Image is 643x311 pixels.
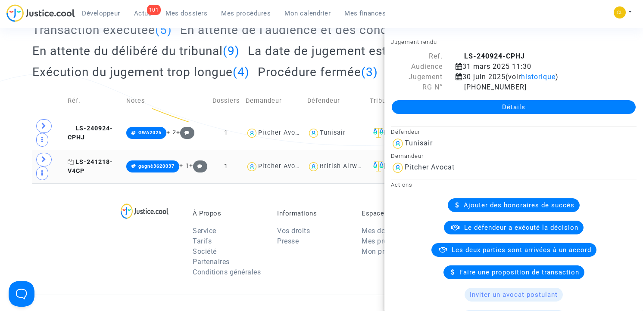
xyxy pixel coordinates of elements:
img: icon-faciliter-sm.svg [373,161,384,172]
div: 30 juin 2025 [449,72,621,82]
div: 101 [147,5,161,15]
div: Audience [384,62,449,72]
td: Défendeur [304,86,367,116]
span: Faire une proposition de transaction [459,268,579,276]
div: 31 mars 2025 11:30 [449,62,621,72]
img: icon-user.svg [307,160,320,173]
div: Ref. [384,51,449,62]
img: icon-user.svg [307,127,320,139]
img: icon-user.svg [391,161,405,175]
td: Réf. [65,86,123,116]
a: Tarifs [193,237,212,245]
a: Partenaires [193,258,230,266]
span: Mes dossiers [165,9,207,17]
a: Presse [277,237,299,245]
td: Demandeur [243,86,304,116]
span: (3) [361,65,378,79]
small: Défendeur [391,129,420,135]
span: LS-240924-CPHJ [68,125,113,142]
span: Mon calendrier [284,9,331,17]
a: Mon calendrier [278,7,337,20]
div: RG N° [384,82,449,92]
span: Mes finances [344,9,386,17]
span: (4) [233,65,250,79]
p: Espace Personnel [362,209,433,217]
div: Tunisair [405,139,433,147]
a: Mes finances [337,7,393,20]
img: logo-lg.svg [121,203,169,219]
small: Actions [391,182,412,188]
span: + 2 [166,129,176,136]
a: Mes dossiers [159,7,214,20]
span: Développeur [82,9,120,17]
a: Société [193,247,217,256]
a: Service [193,227,216,235]
span: Inviter un avocat postulant [470,291,558,299]
div: Pitcher Avocat [258,129,306,136]
p: Informations [277,209,349,217]
iframe: Help Scout Beacon - Open [9,281,34,307]
p: À Propos [193,209,264,217]
h2: La date de jugement est passée [248,43,448,59]
a: Mes procédures [362,237,413,245]
h2: En attente du délibéré du tribunal [32,43,240,59]
span: (voir ) [506,73,559,81]
a: 101Actus [127,7,159,20]
div: Pitcher Avocat [258,163,306,170]
span: Ajouter des honoraires de succès [464,201,574,209]
td: Notes [123,86,209,116]
div: Pitcher Avocat [405,163,455,171]
a: Vos droits [277,227,310,235]
img: icon-user.svg [246,127,258,139]
span: Le défendeur a exécuté la décision [464,224,578,231]
div: Tunisair [320,129,346,136]
a: Développeur [75,7,127,20]
span: (9) [223,44,240,58]
a: Mon profil [362,247,395,256]
div: British Airways [320,163,368,170]
img: icon-faciliter-sm.svg [373,128,384,138]
img: jc-logo.svg [6,4,75,22]
td: Tribunal [367,86,449,116]
h2: En attente de l'audience et des conclusions défendeur [180,22,521,37]
small: Jugement rendu [391,39,437,45]
div: Martigues [370,128,446,138]
td: 1 [209,150,243,183]
span: LS-241218-V4CP [68,158,113,175]
a: Détails [392,100,636,114]
div: Jugement [384,72,449,82]
span: gagné3620037 [138,163,175,169]
span: + 1 [179,162,189,169]
a: Conditions générales [193,268,261,276]
img: f0b917ab549025eb3af43f3c4438ad5d [614,6,626,18]
span: historique [521,73,556,81]
img: icon-user.svg [246,160,258,173]
small: Demandeur [391,153,424,159]
h2: Transaction exécutée [32,22,172,37]
td: 1 [209,116,243,150]
span: Les deux parties sont arrivées à un accord [452,246,591,254]
td: Dossiers [209,86,243,116]
span: [PHONE_NUMBER] [456,83,527,91]
span: (5) [155,23,172,37]
span: GWA2025 [138,130,162,135]
a: Mes procédures [214,7,278,20]
img: icon-user.svg [391,137,405,151]
span: + [189,162,208,169]
span: + [176,129,195,136]
h2: Procédure fermée [258,65,378,80]
b: LS-240924-CPHJ [464,52,525,60]
span: Actus [134,9,152,17]
h2: Exécution du jugement trop longue [32,65,250,80]
span: Mes procédures [221,9,271,17]
a: Mes dossiers [362,227,404,235]
div: [GEOGRAPHIC_DATA] [370,161,446,172]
